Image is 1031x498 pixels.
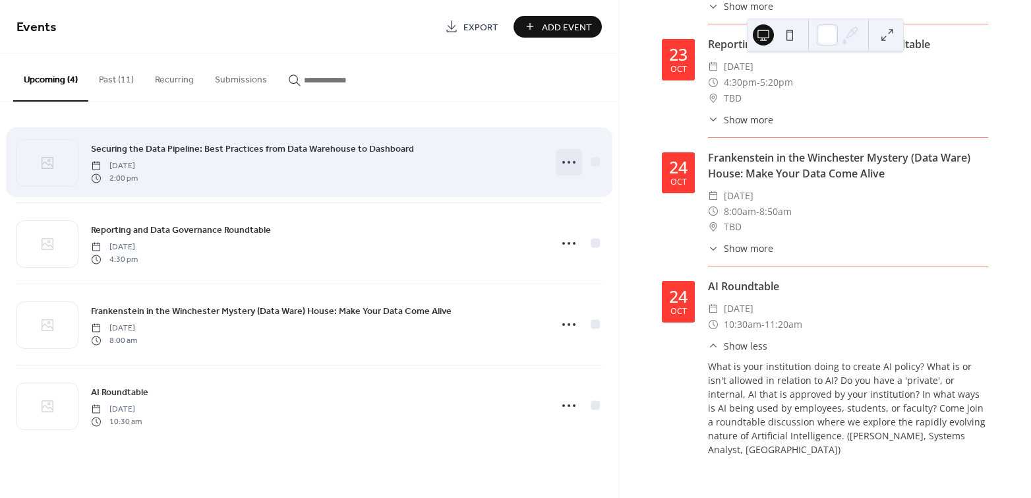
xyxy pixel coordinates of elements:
a: Reporting and Data Governance Roundtable [91,222,271,237]
span: Frankenstein in the Winchester Mystery (Data Ware) House: Make Your Data Come Alive [91,305,452,319]
div: Reporting and Data Governance Roundtable [708,36,988,52]
a: Export [435,16,508,38]
button: ​Show more [708,113,773,127]
button: Upcoming (4) [13,53,88,102]
span: 10:30am [724,317,761,332]
a: Securing the Data Pipeline: Best Practices from Data Warehouse to Dashboard [91,141,414,156]
span: Events [16,15,57,40]
button: Add Event [514,16,602,38]
span: [DATE] [91,241,138,253]
div: AI Roundtable [708,278,988,294]
span: 5:20pm [760,75,793,90]
span: Show less [724,339,767,353]
span: Export [463,20,498,34]
span: 10:30 am [91,416,142,427]
span: TBD [724,219,742,235]
span: 8:50am [759,204,792,220]
div: ​ [708,75,719,90]
span: 4:30pm [724,75,757,90]
div: ​ [708,113,719,127]
div: ​ [708,339,719,353]
div: ​ [708,317,719,332]
div: 24 [669,288,688,305]
span: [DATE] [91,160,138,172]
button: ​Show less [708,339,767,353]
div: ​ [708,219,719,235]
span: [DATE] [724,59,753,75]
div: ​ [708,188,719,204]
span: Show more [724,113,773,127]
span: [DATE] [91,323,137,334]
span: - [757,75,760,90]
button: Recurring [144,53,204,100]
span: - [756,204,759,220]
a: Frankenstein in the Winchester Mystery (Data Ware) House: Make Your Data Come Alive [91,303,452,319]
span: 4:30 pm [91,253,138,265]
button: Past (11) [88,53,144,100]
div: ​ [708,59,719,75]
button: Submissions [204,53,278,100]
span: [DATE] [91,404,142,416]
div: What is your institution doing to create AI policy? What is or isn't allowed in relation to AI? D... [708,359,988,456]
div: ​ [708,204,719,220]
div: Oct [670,178,687,187]
button: ​Show more [708,241,773,255]
div: Oct [670,307,687,316]
span: [DATE] [724,188,753,204]
span: Add Event [542,20,592,34]
div: Oct [670,65,687,74]
span: [DATE] [724,301,753,317]
span: 8:00 am [91,334,137,346]
span: 11:20am [765,317,802,332]
a: AI Roundtable [91,385,148,400]
span: Reporting and Data Governance Roundtable [91,224,271,237]
span: Securing the Data Pipeline: Best Practices from Data Warehouse to Dashboard [91,142,414,156]
div: 24 [669,159,688,175]
div: ​ [708,301,719,317]
span: TBD [724,90,742,106]
div: 23 [669,46,688,63]
span: 8:00am [724,204,756,220]
span: 2:00 pm [91,172,138,184]
span: AI Roundtable [91,386,148,400]
div: ​ [708,90,719,106]
div: Frankenstein in the Winchester Mystery (Data Ware) House: Make Your Data Come Alive [708,150,988,181]
span: - [761,317,765,332]
div: ​ [708,241,719,255]
span: Show more [724,241,773,255]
